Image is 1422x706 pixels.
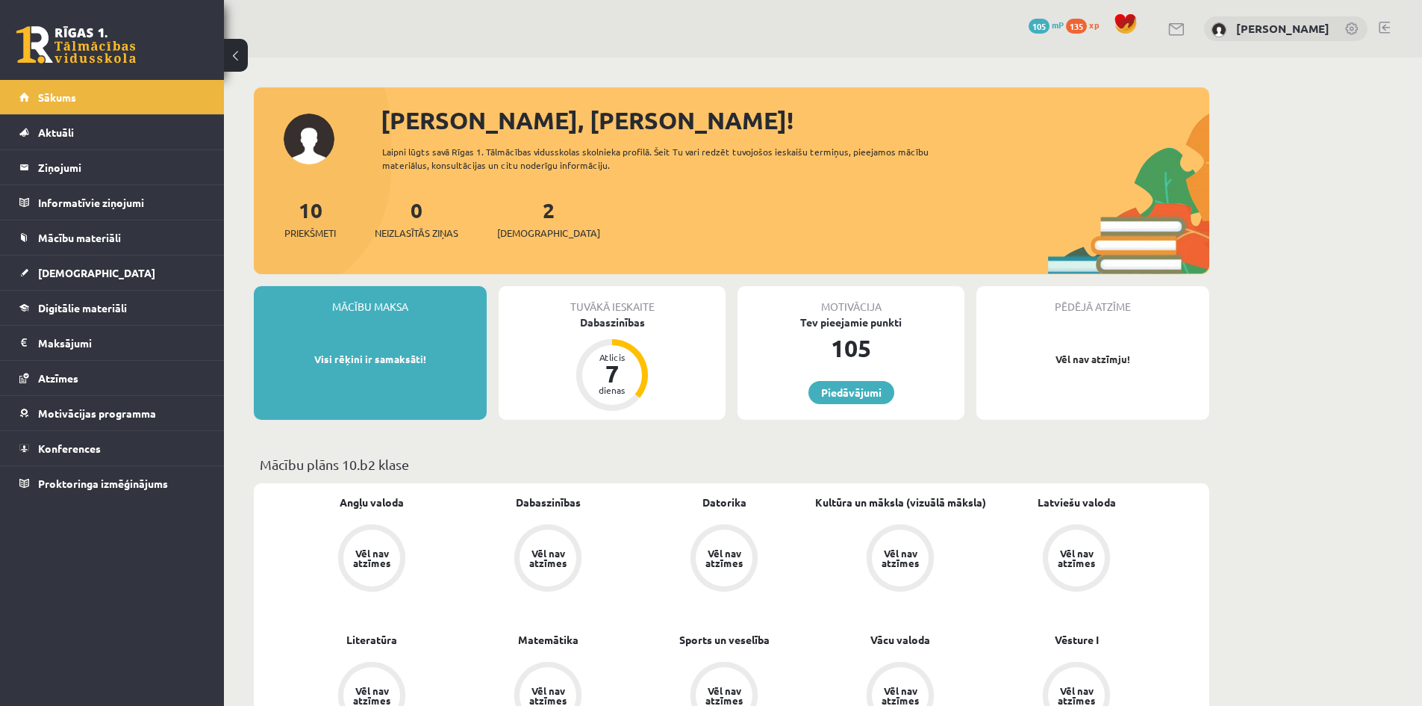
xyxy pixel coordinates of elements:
a: [DEMOGRAPHIC_DATA] [19,256,205,290]
div: Vēl nav atzīmes [703,686,745,705]
div: [PERSON_NAME], [PERSON_NAME]! [381,102,1209,138]
div: Vēl nav atzīmes [1055,686,1097,705]
a: Matemātika [518,632,579,648]
div: Motivācija [737,286,964,315]
span: Proktoringa izmēģinājums [38,477,168,490]
a: 135 xp [1066,19,1106,31]
a: Vēl nav atzīmes [284,524,460,595]
a: Konferences [19,431,205,465]
a: Sports un veselība [679,632,770,648]
a: 10Priekšmeti [284,196,336,241]
a: Mācību materiāli [19,220,205,255]
a: Sākums [19,80,205,114]
a: Literatūra [346,632,397,648]
span: [DEMOGRAPHIC_DATA] [497,226,600,241]
div: Tuvākā ieskaite [499,286,726,315]
a: Rīgas 1. Tālmācības vidusskola [16,26,136,64]
div: Vēl nav atzīmes [351,686,393,705]
span: Aktuāli [38,126,74,139]
span: Digitālie materiāli [38,301,127,315]
legend: Ziņojumi [38,150,205,185]
a: Vēl nav atzīmes [636,524,812,595]
div: Vēl nav atzīmes [527,548,569,568]
a: Motivācijas programma [19,396,205,430]
a: Digitālie materiāli [19,291,205,325]
span: Motivācijas programma [38,406,156,420]
p: Visi rēķini ir samaksāti! [261,352,479,367]
a: 105 mP [1029,19,1064,31]
a: Maksājumi [19,326,205,360]
div: Dabaszinības [499,315,726,330]
div: Tev pieejamie punkti [737,315,964,330]
div: Vēl nav atzīmes [527,686,569,705]
span: Atzīmes [38,371,78,385]
a: Ziņojumi [19,150,205,185]
a: Piedāvājumi [808,381,894,404]
a: Atzīmes [19,361,205,395]
div: Vēl nav atzīmes [703,548,745,568]
span: 135 [1066,19,1087,34]
div: 7 [590,362,634,385]
span: xp [1089,19,1099,31]
a: Kultūra un māksla (vizuālā māksla) [815,495,986,510]
span: Priekšmeti [284,226,336,241]
span: Neizlasītās ziņas [375,226,458,241]
a: Vēl nav atzīmes [812,524,988,595]
a: Datorika [702,495,746,510]
span: Mācību materiāli [38,231,121,244]
span: Konferences [38,442,101,455]
a: Dabaszinības Atlicis 7 dienas [499,315,726,413]
a: Informatīvie ziņojumi [19,185,205,220]
a: Dabaszinības [516,495,581,510]
div: Vēl nav atzīmes [351,548,393,568]
a: 0Neizlasītās ziņas [375,196,458,241]
div: 105 [737,330,964,366]
img: Marko Osemļjaks [1211,22,1226,37]
div: Vēl nav atzīmes [1055,548,1097,568]
div: Pēdējā atzīme [976,286,1209,315]
a: Angļu valoda [340,495,404,510]
div: Vēl nav atzīmes [879,548,921,568]
span: [DEMOGRAPHIC_DATA] [38,266,155,279]
p: Mācību plāns 10.b2 klase [260,454,1203,474]
legend: Maksājumi [38,326,205,360]
a: 2[DEMOGRAPHIC_DATA] [497,196,600,241]
div: dienas [590,385,634,394]
div: Atlicis [590,353,634,362]
a: Latviešu valoda [1038,495,1116,510]
p: Vēl nav atzīmju! [984,352,1202,367]
legend: Informatīvie ziņojumi [38,185,205,220]
a: Aktuāli [19,115,205,149]
div: Laipni lūgts savā Rīgas 1. Tālmācības vidusskolas skolnieka profilā. Šeit Tu vari redzēt tuvojošo... [382,145,955,172]
a: [PERSON_NAME] [1236,21,1329,36]
span: mP [1052,19,1064,31]
a: Vācu valoda [870,632,930,648]
a: Vēsture I [1055,632,1099,648]
div: Vēl nav atzīmes [879,686,921,705]
a: Proktoringa izmēģinājums [19,466,205,501]
span: 105 [1029,19,1050,34]
div: Mācību maksa [254,286,487,315]
span: Sākums [38,90,76,104]
a: Vēl nav atzīmes [988,524,1164,595]
a: Vēl nav atzīmes [460,524,636,595]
